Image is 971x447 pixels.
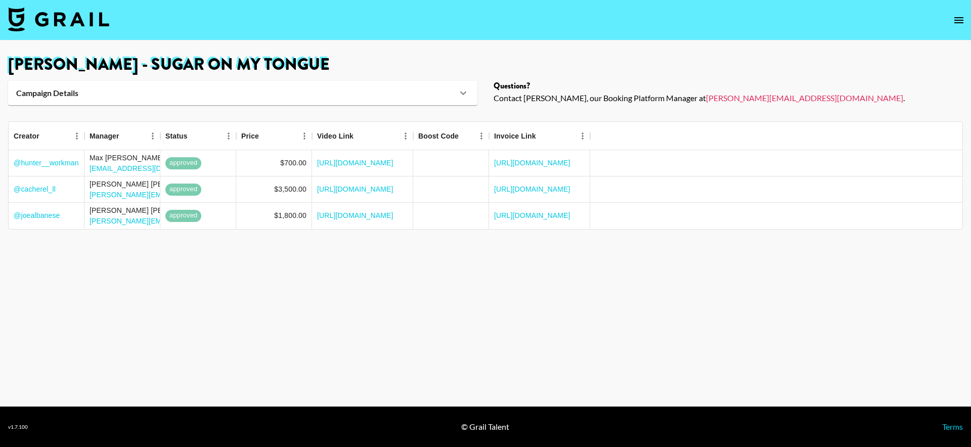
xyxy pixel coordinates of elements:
iframe: Drift Widget Chat Controller [920,396,959,435]
h1: [PERSON_NAME] - Sugar on my tongue [8,57,963,73]
a: [PERSON_NAME][EMAIL_ADDRESS][DOMAIN_NAME] [90,217,271,225]
button: Sort [188,129,202,143]
div: Boost Code [413,122,489,150]
div: Manager [84,122,160,150]
a: [URL][DOMAIN_NAME] [494,158,570,168]
div: $3,500.00 [274,184,306,194]
a: [URL][DOMAIN_NAME] [494,210,570,220]
img: Grail Talent [8,7,109,31]
a: [URL][DOMAIN_NAME] [494,184,570,194]
div: $700.00 [280,158,306,168]
button: Sort [536,129,550,143]
div: Price [241,122,259,150]
div: Price [236,122,312,150]
div: Campaign Details [8,81,477,105]
button: Sort [39,129,54,143]
a: @cacherel_ll [14,184,56,194]
a: [PERSON_NAME][EMAIL_ADDRESS][DOMAIN_NAME] [90,191,271,199]
div: Creator [14,122,39,150]
button: Menu [398,128,413,144]
a: @joealbanese [14,210,60,220]
div: Contact [PERSON_NAME], our Booking Platform Manager at . [494,93,963,103]
strong: Campaign Details [16,88,78,98]
div: [PERSON_NAME] [PERSON_NAME] [90,205,271,215]
a: [URL][DOMAIN_NAME] [317,210,393,220]
a: [URL][DOMAIN_NAME] [317,184,393,194]
div: Max [PERSON_NAME] [90,153,211,163]
button: Menu [474,128,489,144]
button: Menu [145,128,160,144]
button: Sort [259,129,273,143]
button: Menu [297,128,312,144]
span: approved [165,158,201,168]
div: Boost Code [418,122,459,150]
a: [URL][DOMAIN_NAME] [317,158,393,168]
div: $1,800.00 [274,210,306,220]
span: approved [165,185,201,194]
a: [PERSON_NAME][EMAIL_ADDRESS][DOMAIN_NAME] [706,93,903,103]
div: Status [165,122,188,150]
span: approved [165,211,201,220]
div: Video Link [312,122,413,150]
div: © Grail Talent [461,422,509,432]
button: Menu [575,128,590,144]
button: Menu [69,128,84,144]
div: Invoice Link [489,122,590,150]
div: Creator [9,122,84,150]
a: [EMAIL_ADDRESS][DOMAIN_NAME] [90,164,211,172]
div: [PERSON_NAME] [PERSON_NAME] [90,179,271,189]
div: Video Link [317,122,354,150]
button: Menu [221,128,236,144]
div: Questions? [494,81,963,91]
button: Sort [459,129,473,143]
button: Sort [354,129,368,143]
div: Invoice Link [494,122,536,150]
div: v 1.7.100 [8,424,28,430]
div: Status [160,122,236,150]
div: Manager [90,122,119,150]
a: @hunter__workman [14,158,79,168]
button: Sort [119,129,134,143]
button: open drawer [949,10,969,30]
